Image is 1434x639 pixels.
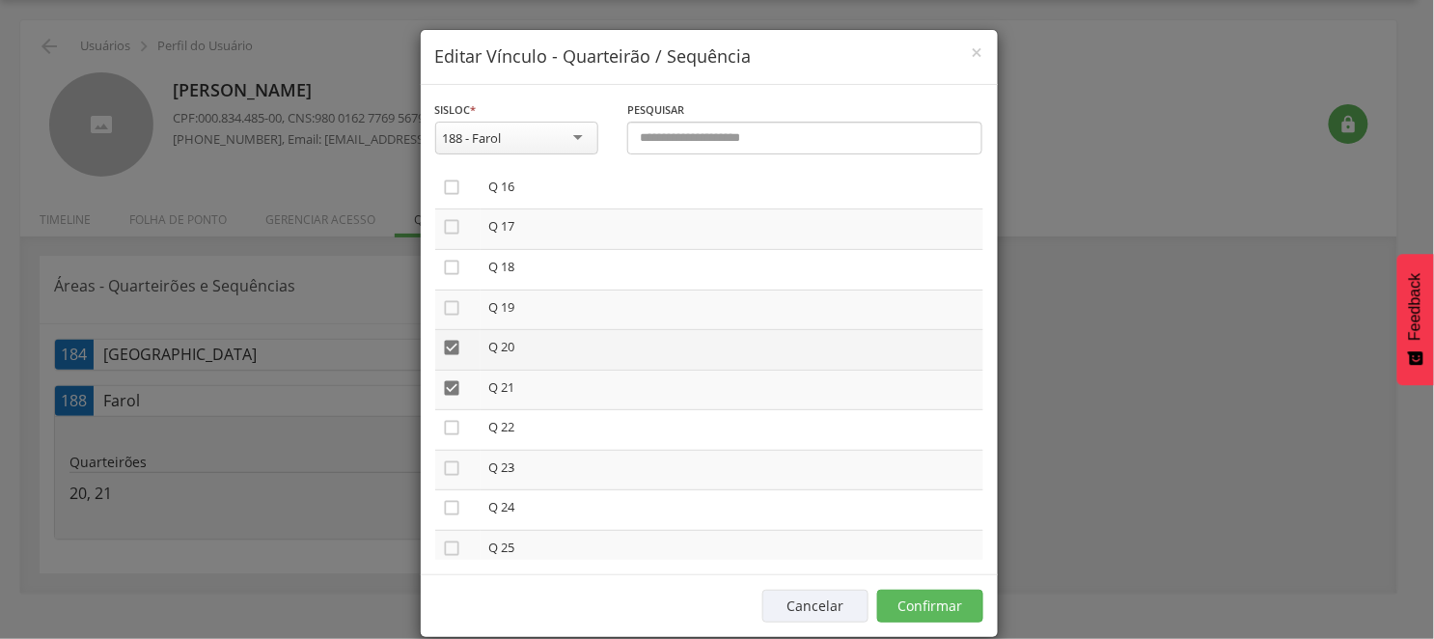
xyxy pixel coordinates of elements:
td: Q 19 [481,290,983,330]
span: Feedback [1407,273,1424,341]
td: Q 22 [481,410,983,451]
td: Q 24 [481,490,983,531]
i:  [443,178,462,197]
td: Q 16 [481,169,983,209]
td: Q 20 [481,330,983,371]
i:  [443,498,462,517]
i:  [443,298,462,318]
td: Q 17 [481,209,983,250]
span: × [972,39,983,66]
td: Q 25 [481,530,983,570]
button: Confirmar [877,590,983,623]
i:  [443,458,462,478]
h4: Editar Vínculo - Quarteirão / Sequência [435,44,983,69]
div: 188 - Farol [443,129,502,147]
button: Close [972,42,983,63]
i:  [443,258,462,277]
td: Q 21 [481,370,983,410]
td: Q 23 [481,450,983,490]
i:  [443,217,462,236]
span: Pesquisar [627,102,684,117]
button: Feedback - Mostrar pesquisa [1397,254,1434,385]
td: Q 18 [481,249,983,290]
button: Cancelar [762,590,869,623]
i:  [443,338,462,357]
i:  [443,418,462,437]
i:  [443,378,462,398]
i:  [443,539,462,558]
span: Sisloc [435,102,471,117]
